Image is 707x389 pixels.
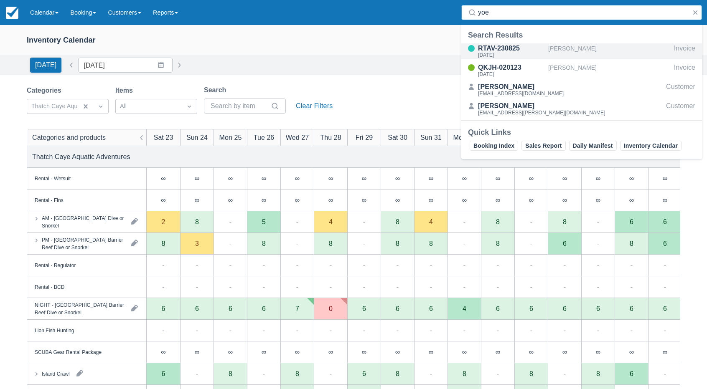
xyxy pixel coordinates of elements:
[462,349,467,355] div: ∞
[263,282,265,292] div: -
[429,218,433,225] div: 4
[664,282,666,292] div: -
[27,86,65,96] label: Categories
[478,110,605,115] div: [EMAIL_ADDRESS][PERSON_NAME][DOMAIN_NAME]
[581,298,615,320] div: 6
[461,63,702,78] a: QKJH-020123[DATE][PERSON_NAME]Invoice
[296,238,298,248] div: -
[663,218,667,225] div: 6
[186,132,208,142] div: Sun 24
[328,175,333,182] div: ∞
[42,370,70,377] div: Island Crawl
[478,5,689,20] input: Search ( / )
[262,175,266,182] div: ∞
[581,168,615,189] div: ∞
[363,217,365,227] div: -
[563,305,567,312] div: 6
[162,325,164,335] div: -
[262,197,266,203] div: ∞
[397,325,399,335] div: -
[162,305,165,312] div: 6
[162,218,165,225] div: 2
[663,240,667,247] div: 6
[629,197,634,203] div: ∞
[214,189,247,211] div: ∞
[462,175,467,182] div: ∞
[314,189,347,211] div: ∞
[514,298,548,320] div: 6
[362,349,366,355] div: ∞
[214,341,247,363] div: ∞
[280,168,314,189] div: ∞
[429,175,433,182] div: ∞
[530,282,532,292] div: -
[548,63,671,78] div: [PERSON_NAME]
[548,189,581,211] div: ∞
[564,260,566,270] div: -
[664,260,666,270] div: -
[161,175,165,182] div: ∞
[529,370,533,377] div: 8
[362,305,366,312] div: 6
[147,341,180,363] div: ∞
[196,325,198,335] div: -
[414,168,448,189] div: ∞
[497,369,499,379] div: -
[497,260,499,270] div: -
[631,282,633,292] div: -
[27,35,96,45] div: Inventory Calendar
[563,240,567,247] div: 6
[262,349,266,355] div: ∞
[648,168,682,189] div: ∞
[161,349,165,355] div: ∞
[347,189,381,211] div: ∞
[30,58,61,73] button: [DATE]
[35,301,125,316] div: NIGHT - [GEOGRAPHIC_DATA] Barrier Reef Dive or Snorkel
[496,218,500,225] div: 8
[180,189,214,211] div: ∞
[463,282,465,292] div: -
[461,101,702,117] a: [PERSON_NAME][EMAIL_ADDRESS][PERSON_NAME][DOMAIN_NAME]Customer
[648,189,682,211] div: ∞
[666,82,695,98] div: Customer
[648,341,682,363] div: ∞
[414,298,448,320] div: 6
[229,282,231,292] div: -
[569,141,617,151] a: Daily Manifest
[663,305,667,312] div: 6
[381,298,414,320] div: 6
[629,175,634,182] div: ∞
[463,238,465,248] div: -
[615,341,648,363] div: ∞
[448,168,481,189] div: ∞
[362,175,366,182] div: ∞
[396,240,399,247] div: 8
[463,217,465,227] div: -
[448,189,481,211] div: ∞
[562,349,567,355] div: ∞
[314,168,347,189] div: ∞
[530,260,532,270] div: -
[631,260,633,270] div: -
[597,260,599,270] div: -
[514,168,548,189] div: ∞
[35,174,71,182] div: Rental - Wetsuit
[388,132,407,142] div: Sat 30
[280,298,314,320] div: 7
[581,341,615,363] div: ∞
[195,175,199,182] div: ∞
[429,240,433,247] div: 8
[478,91,564,96] div: [EMAIL_ADDRESS][DOMAIN_NAME]
[414,189,448,211] div: ∞
[620,141,682,151] a: Inventory Calendar
[228,349,233,355] div: ∞
[247,341,280,363] div: ∞
[430,260,432,270] div: -
[32,152,130,162] div: Thatch Caye Aquatic Adventures
[32,132,106,142] div: Categories and products
[478,82,564,92] div: [PERSON_NAME]
[262,240,266,247] div: 8
[663,197,667,203] div: ∞
[292,99,336,114] button: Clear Filters
[42,214,125,229] div: AM - [GEOGRAPHIC_DATA] Dive or Snorkel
